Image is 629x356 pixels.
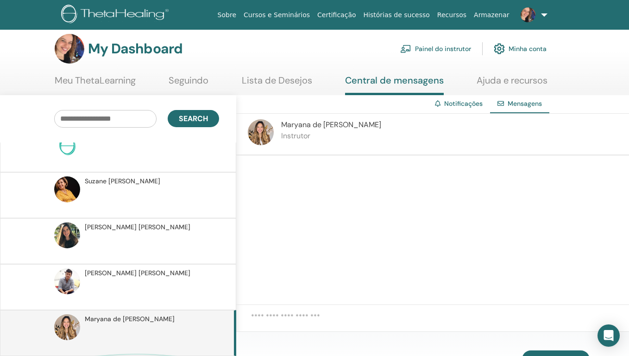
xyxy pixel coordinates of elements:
[521,7,535,22] img: default.jpg
[88,40,182,57] h3: My Dashboard
[85,314,175,324] span: Maryana de [PERSON_NAME]
[54,314,80,340] img: default.jpg
[508,99,542,108] span: Mensagens
[470,6,513,24] a: Armazenar
[168,110,219,127] button: Search
[55,75,136,93] a: Meu ThetaLearning
[214,6,240,24] a: Sobre
[345,75,444,95] a: Central de mensagens
[494,39,547,59] a: Minha conta
[248,119,274,145] img: default.jpg
[54,176,80,202] img: default.jpg
[242,75,312,93] a: Lista de Desejos
[54,130,80,156] img: no-photo.png
[598,324,620,347] div: Open Intercom Messenger
[55,34,84,64] img: default.jpg
[314,6,359,24] a: Certificação
[281,120,381,129] span: Maryana de [PERSON_NAME]
[400,45,411,53] img: chalkboard-teacher.svg
[444,99,483,108] a: Notificações
[477,75,547,93] a: Ajuda e recursos
[85,268,190,278] span: [PERSON_NAME] [PERSON_NAME]
[169,75,208,93] a: Seguindo
[360,6,434,24] a: Histórias de sucesso
[281,130,381,142] p: Instrutor
[54,268,80,294] img: default.jpg
[400,39,471,59] a: Painel do instrutor
[85,222,190,232] span: [PERSON_NAME] [PERSON_NAME]
[434,6,470,24] a: Recursos
[61,5,172,26] img: logo.png
[54,222,80,248] img: default.png
[85,176,160,186] span: Suzane [PERSON_NAME]
[240,6,314,24] a: Cursos e Seminários
[494,41,505,57] img: cog.svg
[179,114,208,123] span: Search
